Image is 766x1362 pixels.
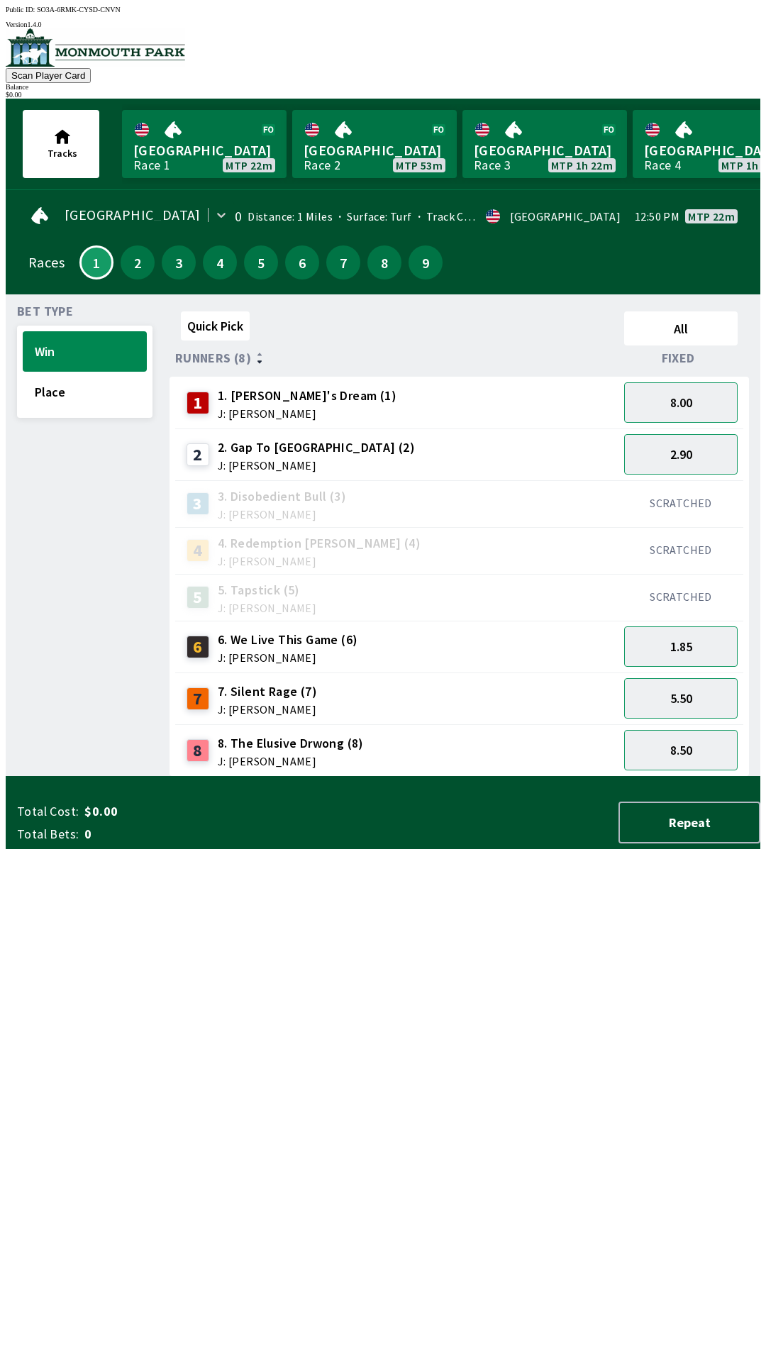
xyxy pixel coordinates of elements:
span: 3 [165,258,192,267]
div: 4 [187,539,209,562]
div: Public ID: [6,6,760,13]
button: 2 [121,245,155,279]
span: MTP 22m [688,211,735,222]
span: Bet Type [17,306,73,317]
span: Place [35,384,135,400]
span: 7 [330,258,357,267]
span: 12:50 PM [635,211,679,222]
span: J: [PERSON_NAME] [218,460,415,471]
div: [GEOGRAPHIC_DATA] [510,211,621,222]
div: Version 1.4.0 [6,21,760,28]
span: Distance: 1 Miles [248,209,333,223]
span: 7. Silent Rage (7) [218,682,317,701]
span: 2.90 [670,446,692,463]
a: [GEOGRAPHIC_DATA]Race 3MTP 1h 22m [462,110,627,178]
div: 3 [187,492,209,515]
span: Tracks [48,147,77,160]
span: 8. The Elusive Drwong (8) [218,734,364,753]
div: Balance [6,83,760,91]
span: MTP 53m [396,160,443,171]
a: [GEOGRAPHIC_DATA]Race 1MTP 22m [122,110,287,178]
span: 3. Disobedient Bull (3) [218,487,346,506]
span: 2. Gap To [GEOGRAPHIC_DATA] (2) [218,438,415,457]
button: Place [23,372,147,412]
span: 4. Redemption [PERSON_NAME] (4) [218,534,421,553]
span: Surface: Turf [333,209,412,223]
div: SCRATCHED [624,496,738,510]
span: 6 [289,258,316,267]
span: 8.50 [670,742,692,758]
span: [GEOGRAPHIC_DATA] [65,209,201,221]
span: [GEOGRAPHIC_DATA] [133,141,275,160]
span: Quick Pick [187,318,243,334]
button: 3 [162,245,196,279]
span: 9 [412,258,439,267]
span: J: [PERSON_NAME] [218,704,317,715]
button: 5.50 [624,678,738,719]
span: 1.85 [670,638,692,655]
span: Total Cost: [17,803,79,820]
div: 5 [187,586,209,609]
span: J: [PERSON_NAME] [218,602,316,614]
button: Quick Pick [181,311,250,340]
button: 8.50 [624,730,738,770]
button: 4 [203,245,237,279]
span: MTP 22m [226,160,272,171]
span: J: [PERSON_NAME] [218,555,421,567]
span: 1 [84,259,109,266]
button: 1 [79,245,113,279]
button: Repeat [618,802,760,843]
span: MTP 1h 22m [551,160,613,171]
span: J: [PERSON_NAME] [218,755,364,767]
img: venue logo [6,28,185,67]
button: 2.90 [624,434,738,475]
span: 5. Tapstick (5) [218,581,316,599]
button: Win [23,331,147,372]
button: All [624,311,738,345]
div: SCRATCHED [624,589,738,604]
div: 2 [187,443,209,466]
button: 7 [326,245,360,279]
span: 2 [124,258,151,267]
span: 8.00 [670,394,692,411]
span: SO3A-6RMK-CYSD-CNVN [37,6,121,13]
span: Fixed [662,353,695,364]
div: 0 [235,211,242,222]
div: 8 [187,739,209,762]
span: 1. [PERSON_NAME]'s Dream (1) [218,387,396,405]
span: 5.50 [670,690,692,707]
div: Race 1 [133,160,170,171]
button: 8 [367,245,401,279]
span: 4 [206,258,233,267]
div: Fixed [618,351,743,365]
span: [GEOGRAPHIC_DATA] [304,141,445,160]
button: 5 [244,245,278,279]
button: 1.85 [624,626,738,667]
span: 0 [84,826,308,843]
button: Scan Player Card [6,68,91,83]
span: J: [PERSON_NAME] [218,652,358,663]
div: Race 4 [644,160,681,171]
a: [GEOGRAPHIC_DATA]Race 2MTP 53m [292,110,457,178]
div: 6 [187,636,209,658]
div: Races [28,257,65,268]
div: 1 [187,392,209,414]
div: Race 3 [474,160,511,171]
span: Track Condition: Heavy [412,209,543,223]
span: 8 [371,258,398,267]
span: Total Bets: [17,826,79,843]
button: 6 [285,245,319,279]
div: $ 0.00 [6,91,760,99]
div: 7 [187,687,209,710]
span: 6. We Live This Game (6) [218,631,358,649]
button: 8.00 [624,382,738,423]
div: Race 2 [304,160,340,171]
span: Repeat [631,814,748,831]
span: All [631,321,731,337]
span: $0.00 [84,803,308,820]
span: Win [35,343,135,360]
span: [GEOGRAPHIC_DATA] [474,141,616,160]
span: J: [PERSON_NAME] [218,509,346,520]
button: 9 [409,245,443,279]
span: 5 [248,258,274,267]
